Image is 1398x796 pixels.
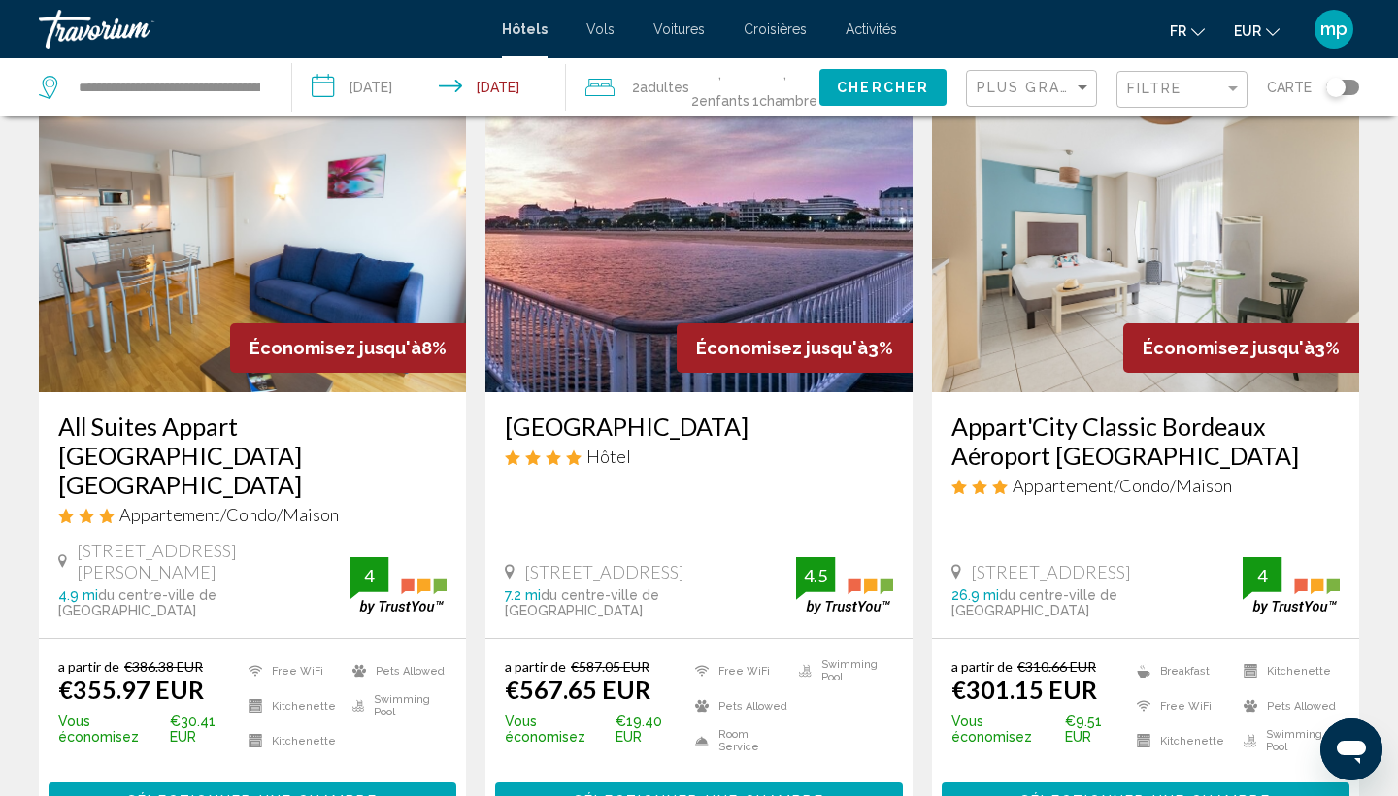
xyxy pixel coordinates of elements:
[1320,19,1348,39] span: mp
[343,658,447,683] li: Pets Allowed
[250,338,421,358] span: Économisez jusqu'à
[239,658,343,683] li: Free WiFi
[1320,718,1382,780] iframe: Bouton de lancement de la fenêtre de messagerie
[1234,693,1340,718] li: Pets Allowed
[1234,17,1280,45] button: Change currency
[1170,17,1205,45] button: Change language
[689,60,751,115] span: , 2
[751,60,820,115] span: , 1
[640,80,689,95] span: Adultes
[505,713,685,745] p: €19.40 EUR
[1127,81,1182,96] span: Filtre
[951,658,1013,675] span: a partir de
[524,561,684,582] span: [STREET_ADDRESS]
[58,713,165,745] span: Vous économisez
[39,10,483,49] a: Travorium
[951,587,999,603] span: 26.9 mi
[685,658,789,683] li: Free WiFi
[119,504,339,525] span: Appartement/Condo/Maison
[1312,79,1359,96] button: Toggle map
[58,587,98,603] span: 4.9 mi
[951,412,1340,470] a: Appart'City Classic Bordeaux Aéroport [GEOGRAPHIC_DATA]
[505,412,893,441] a: [GEOGRAPHIC_DATA]
[58,504,447,525] div: 3 star Apartment
[485,82,913,392] img: Hotel image
[124,658,203,675] del: €386.38 EUR
[292,58,565,116] button: Check-in date: Aug 22, 2025 Check-out date: Aug 24, 2025
[819,69,947,105] button: Chercher
[58,713,239,745] p: €30.41 EUR
[951,713,1060,745] span: Vous économisez
[505,446,893,467] div: 4 star Hotel
[239,728,343,753] li: Kitchenette
[349,557,447,614] img: trustyou-badge.svg
[846,21,897,37] a: Activités
[58,658,119,675] span: a partir de
[1243,564,1281,587] div: 4
[58,587,216,618] span: du centre-ville de [GEOGRAPHIC_DATA]
[696,338,868,358] span: Économisez jusqu'à
[1234,23,1261,39] span: EUR
[502,21,548,37] a: Hôtels
[951,587,1117,618] span: du centre-ville de [GEOGRAPHIC_DATA]
[971,561,1131,582] span: [STREET_ADDRESS]
[744,21,807,37] a: Croisières
[837,81,929,96] span: Chercher
[586,21,615,37] a: Vols
[677,323,913,373] div: 3%
[977,81,1091,97] mat-select: Sort by
[1143,338,1315,358] span: Économisez jusqu'à
[1116,70,1248,110] button: Filter
[505,658,566,675] span: a partir de
[58,412,447,499] a: All Suites Appart [GEOGRAPHIC_DATA] [GEOGRAPHIC_DATA]
[759,93,817,109] span: Chambre
[685,693,789,718] li: Pets Allowed
[699,93,749,109] span: Enfants
[566,58,819,116] button: Travelers: 2 adults, 2 children
[58,675,204,704] ins: €355.97 EUR
[1127,658,1233,683] li: Breakfast
[505,587,659,618] span: du centre-ville de [GEOGRAPHIC_DATA]
[1017,658,1096,675] del: €310.66 EUR
[796,557,893,614] img: trustyou-badge.svg
[951,713,1127,745] p: €9.51 EUR
[349,564,388,587] div: 4
[932,82,1359,392] img: Hotel image
[951,475,1340,496] div: 3 star Apartment
[632,74,689,101] span: 2
[1234,728,1340,753] li: Swimming Pool
[1127,728,1233,753] li: Kitchenette
[343,693,447,718] li: Swimming Pool
[505,675,650,704] ins: €567.65 EUR
[1267,74,1312,101] span: Carte
[505,713,611,745] span: Vous économisez
[77,540,349,582] span: [STREET_ADDRESS][PERSON_NAME]
[653,21,705,37] a: Voitures
[685,728,789,753] li: Room Service
[796,564,835,587] div: 4.5
[1243,557,1340,614] img: trustyou-badge.svg
[789,658,893,683] li: Swimming Pool
[230,323,466,373] div: 8%
[39,82,466,392] img: Hotel image
[1309,9,1359,50] button: User Menu
[1170,23,1186,39] span: fr
[586,446,631,467] span: Hôtel
[1234,658,1340,683] li: Kitchenette
[571,658,649,675] del: €587.05 EUR
[977,80,1208,95] span: Plus grandes économies
[1127,693,1233,718] li: Free WiFi
[505,587,541,603] span: 7.2 mi
[239,693,343,718] li: Kitchenette
[1013,475,1232,496] span: Appartement/Condo/Maison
